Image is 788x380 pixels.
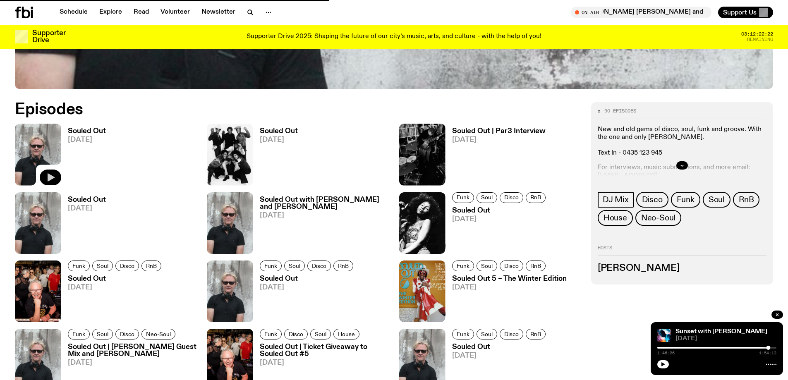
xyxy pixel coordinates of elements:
h3: Souled Out | Ticket Giveaway to Souled Out #5 [260,344,389,358]
span: Soul [97,331,108,337]
h2: Episodes [15,102,517,117]
h3: Supporter Drive [32,30,65,44]
a: Disco [284,329,308,339]
a: Souled Out 5 – The Winter Edition[DATE] [445,275,567,322]
span: Funk [72,263,85,269]
h3: Souled Out 5 – The Winter Edition [452,275,567,282]
h3: Souled Out [68,196,106,203]
span: RnB [338,263,349,269]
a: Disco [115,329,139,339]
span: Funk [264,263,277,269]
span: Funk [457,263,469,269]
h3: Souled Out [260,128,298,135]
span: Soul [289,263,300,269]
span: Funk [72,331,85,337]
span: Neo-Soul [641,213,675,222]
a: Disco [115,261,139,271]
a: RnB [526,329,546,339]
span: RnB [739,195,754,204]
span: [DATE] [452,352,548,359]
img: Stephen looks directly at the camera, wearing a black tee, black sunglasses and headphones around... [15,192,61,254]
span: [DATE] [68,359,197,366]
span: Support Us [723,9,757,16]
a: Souled Out[DATE] [61,128,106,185]
a: RnB [733,192,759,208]
span: Soul [481,331,493,337]
h3: Souled Out [68,128,106,135]
a: Disco [636,192,668,208]
a: Soul [284,261,305,271]
a: Newsletter [196,7,240,18]
h3: [PERSON_NAME] [598,264,766,273]
span: Disco [289,331,303,337]
h3: Souled Out | [PERSON_NAME] Guest Mix and [PERSON_NAME] [68,344,197,358]
a: Disco [307,261,331,271]
span: Disco [312,263,326,269]
a: Souled Out[DATE] [253,275,356,322]
a: Disco [500,329,523,339]
a: Souled Out with [PERSON_NAME] and [PERSON_NAME][DATE] [253,196,389,254]
a: Funk [452,329,474,339]
a: RnB [526,261,546,271]
a: Disco [500,261,523,271]
span: DJ Mix [603,195,629,204]
a: Souled Out[DATE] [445,207,548,254]
span: RnB [530,194,541,201]
span: 1:46:26 [657,351,675,355]
span: Soul [709,195,725,204]
span: Soul [97,263,108,269]
a: Funk [452,192,474,203]
span: Disco [504,263,519,269]
span: Disco [642,195,663,204]
button: Support Us [718,7,773,18]
span: Funk [457,194,469,201]
img: Stephen looks directly at the camera, wearing a black tee, black sunglasses and headphones around... [207,261,253,322]
span: House [338,331,355,337]
p: New and old gems of disco, soul, funk and groove. With the one and only [PERSON_NAME]. Text In - ... [598,126,766,158]
h3: Souled Out [260,275,356,282]
span: [DATE] [68,136,106,143]
span: Disco [504,194,519,201]
span: 1:54:13 [759,351,776,355]
a: Funk [671,192,700,208]
a: Read [129,7,154,18]
a: Souled Out[DATE] [61,275,164,322]
span: House [604,213,627,222]
h3: Souled Out with [PERSON_NAME] and [PERSON_NAME] [260,196,389,210]
button: On AirMornings with [PERSON_NAME] / [PERSON_NAME] [PERSON_NAME] and [PERSON_NAME] interview [571,7,711,18]
a: Funk [68,261,90,271]
h3: Souled Out [452,344,548,351]
span: Remaining [747,37,773,42]
span: Disco [120,263,134,269]
a: Funk [68,329,90,339]
span: [DATE] [68,205,106,212]
span: [DATE] [675,336,776,342]
a: Volunteer [156,7,195,18]
a: House [333,329,359,339]
a: DJ Mix [598,192,634,208]
a: RnB [141,261,161,271]
a: RnB [333,261,353,271]
a: Disco [500,192,523,203]
span: RnB [530,263,541,269]
span: Disco [120,331,134,337]
span: [DATE] [452,136,546,143]
span: 03:12:22:22 [741,32,773,36]
span: RnB [146,263,157,269]
h2: Hosts [598,246,766,256]
span: [DATE] [260,359,389,366]
span: RnB [530,331,541,337]
span: Neo-Soul [146,331,171,337]
span: [DATE] [452,216,548,223]
span: [DATE] [260,136,298,143]
img: Simon Caldwell stands side on, looking downwards. He has headphones on. Behind him is a brightly ... [657,329,671,342]
span: 90 episodes [604,109,636,113]
a: Soul [92,261,113,271]
a: Souled Out[DATE] [61,196,106,254]
span: Disco [504,331,519,337]
a: Funk [260,329,282,339]
span: Funk [457,331,469,337]
a: Funk [260,261,282,271]
a: Soul [477,261,497,271]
